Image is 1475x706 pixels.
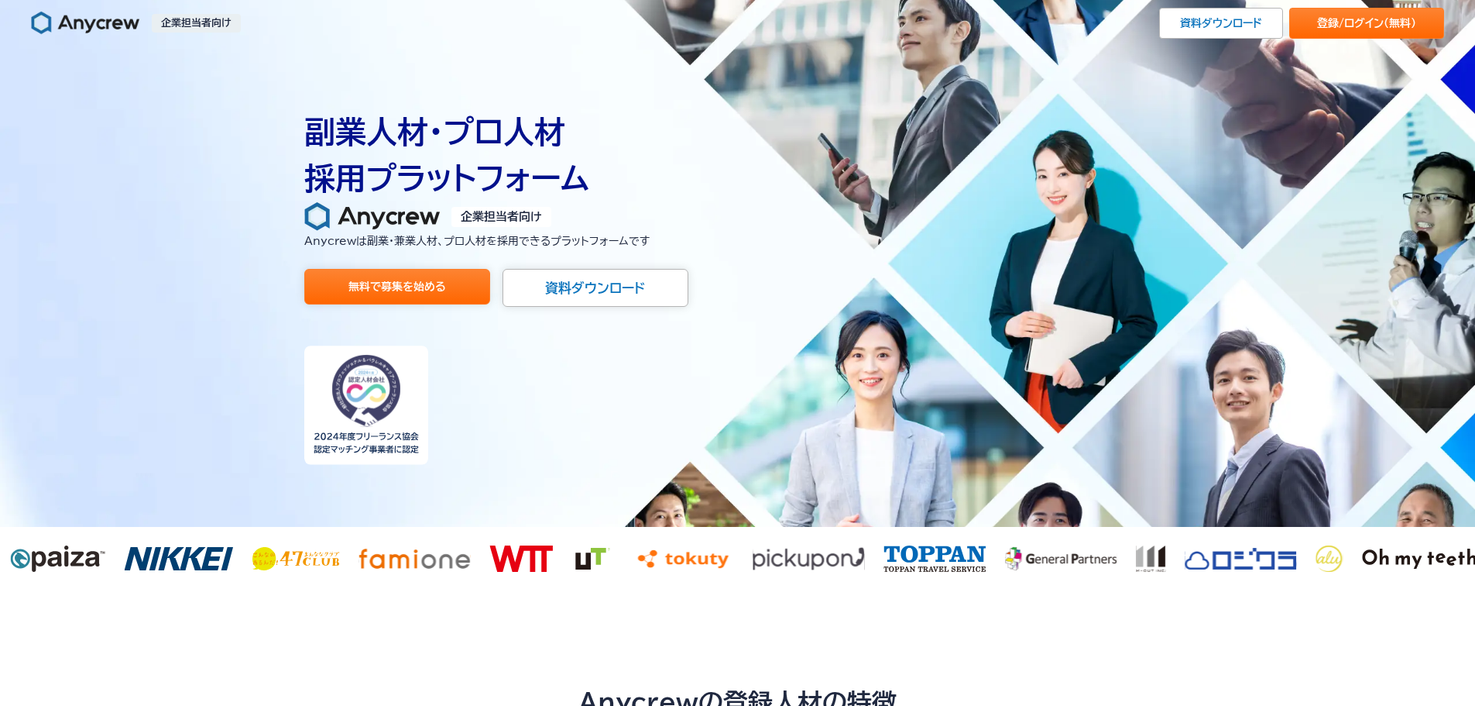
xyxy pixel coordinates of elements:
[304,201,440,232] img: Anycrew
[9,546,104,572] img: paiza
[251,547,338,570] img: 47club
[751,546,863,572] img: pickupon
[503,269,688,307] a: 資料ダウンロード
[152,14,241,33] p: 企業担当者向け
[1289,8,1444,39] a: 登録/ログイン（無料）
[31,11,139,36] img: Anycrew
[570,546,612,572] img: ut
[1183,546,1295,572] img: General Partners
[357,546,469,572] img: famione
[882,546,985,572] img: toppan
[1314,546,1342,572] img: alu
[304,346,428,465] img: Anycrew認定
[1134,546,1165,572] img: ロジクラ
[122,547,232,570] img: nikkei
[1360,549,1475,569] img: jooto
[488,546,551,572] img: wtt
[1384,18,1416,29] span: （無料）
[631,546,732,572] img: tokuty
[451,207,551,228] p: 企業担当者向け
[304,232,1171,250] p: Anycrewは副業・兼業人材、プロ人材を 採用できるプラットフォームです
[304,269,490,305] a: 無料で募集を始める
[1159,8,1283,39] a: 資料ダウンロード
[1003,546,1116,572] img: m-out inc.
[304,108,1171,201] h1: 副業人材・プロ人材 採用プラットフォーム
